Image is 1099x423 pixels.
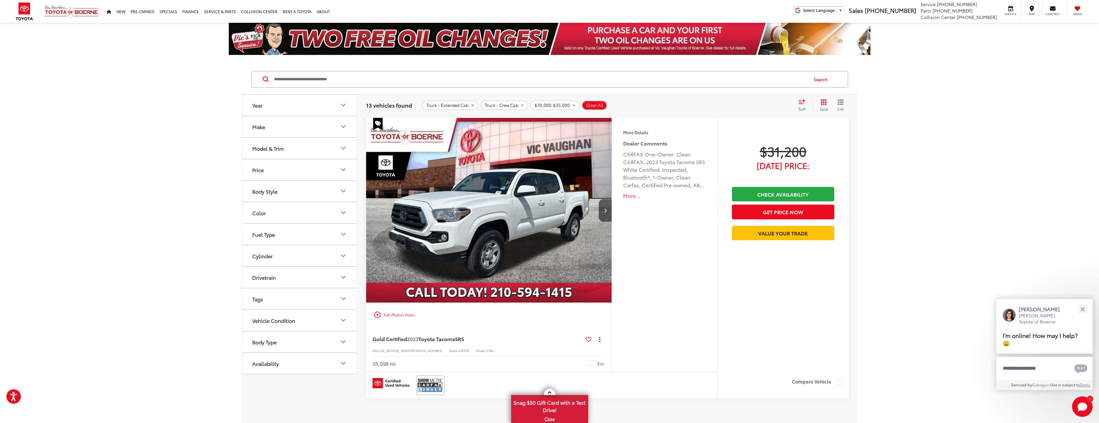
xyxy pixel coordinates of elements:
[792,379,842,385] label: Compare Vehicle
[373,348,379,353] span: VIN:
[242,224,357,245] button: Fuel TypeFuel Type
[1019,313,1066,325] p: [PERSON_NAME] Toyota of Boerne
[242,138,357,159] button: Model & TrimModel & Trim
[623,192,706,199] button: More...
[252,274,276,280] div: Drivetrain
[597,361,605,367] span: Ext.
[242,181,357,202] button: Body StyleBody Style
[426,103,468,108] span: Truck - Extended Cab
[1011,382,1032,387] span: Serviced by
[732,162,834,169] span: [DATE] Price:
[339,230,347,238] div: Fuel Type
[820,106,828,112] span: Grid
[229,23,871,55] img: Two Free Oil Change Vic Vaughan Toyota of Boerne Boerne TX
[252,360,279,366] div: Availability
[1019,305,1066,313] p: [PERSON_NAME]
[366,101,412,109] span: 13 vehicles found
[252,102,262,108] div: Year
[586,103,603,108] span: Clear All
[623,150,706,189] div: CARFAX One-Owner. Clean CARFAX. 2023 Toyota Tacoma SR5 White Certified. Inspected, Bluetooth®, 1-...
[339,295,347,303] div: Tags
[1076,302,1089,316] button: Close
[599,199,612,222] button: Next image
[732,226,834,240] a: Value Your Trade
[582,101,607,110] button: Clear All
[480,101,528,110] button: remove Truck%20-%20Crew%20Cab
[252,339,277,345] div: Body Type
[242,353,357,374] button: AvailabilityAvailability
[366,118,613,303] div: 2023 Toyota Tacoma SR5 0
[273,72,808,87] input: Search by Make, Model, or Keyword
[996,299,1093,390] div: Close[PERSON_NAME][PERSON_NAME] Toyota of BoerneI'm online! How may I help? 😀Type your messageCha...
[242,245,357,266] button: CylinderCylinder
[833,99,849,112] button: List View
[417,377,443,394] img: CarFax One Owner
[599,337,600,342] span: dropdown dots
[373,335,407,342] span: Gold Certified
[795,99,812,112] button: Select sort value
[1003,331,1078,347] span: I'm online! How may I help? 😀
[252,167,264,173] div: Price
[921,14,956,20] span: Collision Center
[798,106,805,111] span: Sort
[803,8,835,13] span: Select Language
[808,71,837,87] button: Search
[242,116,357,137] button: MakeMake
[535,103,570,108] span: $30,000-$35,000
[1025,12,1039,16] span: Map
[418,335,455,342] span: Toyota Tacoma
[373,118,383,130] span: Special
[449,348,458,353] span: Stock:
[530,101,580,110] button: remove 30000-35000
[339,316,347,324] div: Vehicle Condition
[339,123,347,130] div: Make
[996,357,1093,380] textarea: Type your message
[373,378,409,388] img: Toyota Certified Used Vehicles
[339,144,347,152] div: Model & Trim
[339,187,347,195] div: Body Style
[44,5,99,18] img: Vic Vaughan Toyota of Boerne
[1003,12,1018,16] span: Service
[407,335,418,342] span: 2023
[242,159,357,180] button: PricePrice
[594,333,605,345] button: Actions
[1070,12,1085,16] span: Saved
[252,231,275,237] div: Fuel Type
[486,348,494,353] span: 7186
[1074,364,1087,374] svg: Text
[838,8,843,13] span: ▼
[812,99,833,112] button: Grid View
[379,348,442,353] span: [US_VEHICLE_IDENTIFICATION_NUMBER]
[1045,12,1060,16] span: Contact
[957,14,997,20] span: [PHONE_NUMBER]
[512,396,588,415] span: Snag $50 Gift Card with a Test Drive!
[339,273,347,281] div: Drivetrain
[242,331,357,352] button: Body TypeBody Type
[476,348,486,353] span: Model:
[849,6,863,14] span: Sales
[339,101,347,109] div: Year
[252,188,278,194] div: Body Style
[1050,382,1080,387] span: Use is subject to
[252,253,273,259] div: Cylinder
[1032,382,1050,387] a: Gubagoo.
[932,7,973,14] span: [PHONE_NUMBER]
[458,348,469,353] span: A10995
[252,210,266,216] div: Color
[732,143,834,159] span: $31,200
[937,1,977,7] span: [PHONE_NUMBER]
[339,166,347,173] div: Price
[339,359,347,367] div: Availability
[1072,361,1089,375] button: Chat with SMS
[366,118,613,303] a: 2023 Toyota Tacoma SR52023 Toyota Tacoma SR52023 Toyota Tacoma SR52023 Toyota Tacoma SR5
[339,252,347,260] div: Cylinder
[865,6,916,14] span: [PHONE_NUMBER]
[837,106,844,111] span: List
[252,317,295,323] div: Vehicle Condition
[837,8,837,13] span: ​
[252,124,265,130] div: Make
[1072,396,1093,417] svg: Start Chat
[242,95,357,116] button: YearYear
[921,1,936,7] span: Service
